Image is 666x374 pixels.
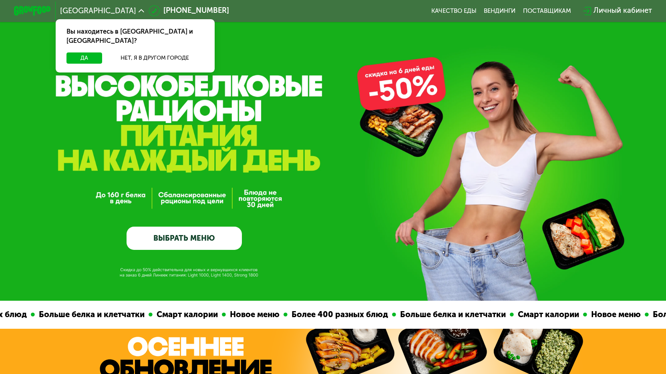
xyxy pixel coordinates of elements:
a: [PHONE_NUMBER] [149,5,229,16]
a: Качество еды [431,7,477,14]
div: поставщикам [523,7,571,14]
div: Новое меню [479,308,536,321]
div: Личный кабинет [594,5,652,16]
a: ВЫБРАТЬ МЕНЮ [127,227,242,250]
div: Более 400 разных блюд [179,308,284,321]
a: Вендинги [484,7,515,14]
div: Больше белка и клетчатки [288,308,401,321]
button: Да [66,52,102,64]
div: Более 400 разных блюд [540,308,645,321]
div: Новое меню [117,308,175,321]
button: Нет, я в другом городе [106,52,204,64]
div: Смарт калории [44,308,113,321]
div: Вы находитесь в [GEOGRAPHIC_DATA] и [GEOGRAPHIC_DATA]? [56,19,215,52]
span: [GEOGRAPHIC_DATA] [60,7,136,14]
div: Смарт калории [405,308,475,321]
